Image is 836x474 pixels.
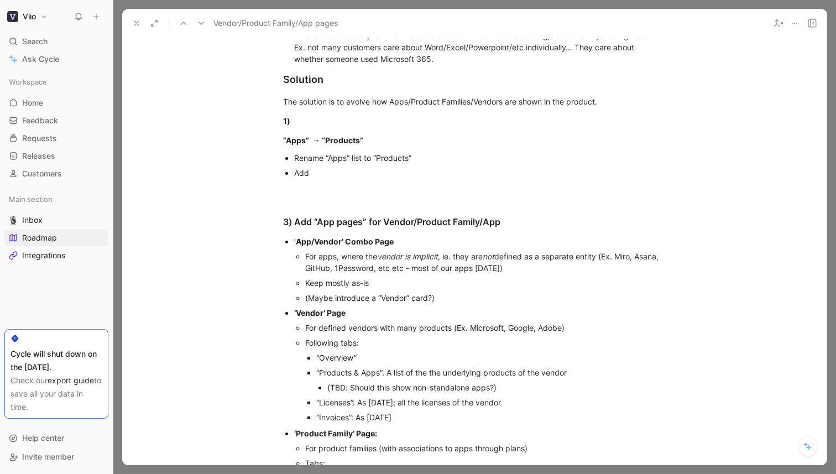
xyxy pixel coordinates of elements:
[22,452,74,461] span: Invite member
[283,72,666,87] div: Solution
[9,216,18,225] img: 🎙️
[22,433,64,442] span: Help center
[316,412,666,423] div: “Invoices”: As [DATE]
[7,213,20,227] button: 🎙️
[22,133,57,144] span: Requests
[22,115,58,126] span: Feedback
[22,150,55,162] span: Releases
[305,457,666,469] div: Tabs:
[305,251,666,274] div: For apps, where the , ie. they are defined as a separate entity (Ex. Miro, Asana, GitHub, 1Passwo...
[22,232,57,243] span: Roadmap
[283,215,666,228] div: 3) Add “App pages” for Vendor/Product Family/App
[4,449,108,465] div: Invite member
[4,74,108,90] div: Workspace
[9,194,53,205] span: Main section
[4,247,108,264] a: Integrations
[283,136,363,145] strong: “Apps” → “Products”
[4,230,108,246] a: Roadmap
[294,236,666,247] div: ‘
[4,51,108,67] a: Ask Cycle
[294,429,377,438] strong: ‘Product Family’ Page:
[377,252,438,261] em: vendor is implicit
[22,250,65,261] span: Integrations
[22,53,59,66] span: Ask Cycle
[22,168,62,179] span: Customers
[11,374,102,414] div: Check our to save all your data in time.
[22,215,43,226] span: Inbox
[4,130,108,147] a: Requests
[305,292,666,304] div: (Maybe introduce a “Vendor” card?)
[48,376,94,385] a: export guide
[4,212,108,228] a: 🎙️Inbox
[4,165,108,182] a: Customers
[4,430,108,446] div: Help center
[22,97,43,108] span: Home
[283,96,666,107] div: The solution is to evolve how Apps/Product Families/Vendors are shown in the product.
[327,382,666,393] div: (TBD: Should this show non-standalone apps?)
[316,367,666,378] div: “Products & Apps”: A list of the the underlying products of the vendor
[294,152,666,164] div: Rename “Apps” list to “Products”
[483,252,494,261] em: not
[4,112,108,129] a: Feedback
[294,308,346,317] strong: ‘Vendor’ Page
[23,12,36,22] h1: Viio
[4,191,108,264] div: Main section🎙️InboxRoadmapIntegrations
[11,347,102,374] div: Cycle will shut down on the [DATE].
[305,442,666,454] div: For product families (with associations to apps through plans)
[305,337,666,348] div: Following tabs:
[316,397,666,408] div: “Licenses”: As [DATE]; all the licenses of the vendor
[4,9,50,24] button: ViioViio
[213,17,338,30] span: Vendor/Product Family/App pages
[4,191,108,207] div: Main section
[4,33,108,50] div: Search
[283,116,290,126] strong: 1)
[296,237,394,246] strong: App/Vendor’ Combo Page
[316,352,666,363] div: “Overview”
[7,11,18,22] img: Viio
[22,35,48,48] span: Search
[305,322,666,334] div: For defined vendors with many products (Ex. Microsoft, Google, Adobe)
[305,277,666,289] div: Keep mostly as-is
[9,76,47,87] span: Workspace
[4,148,108,164] a: Releases
[294,167,666,179] div: Add
[4,95,108,111] a: Home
